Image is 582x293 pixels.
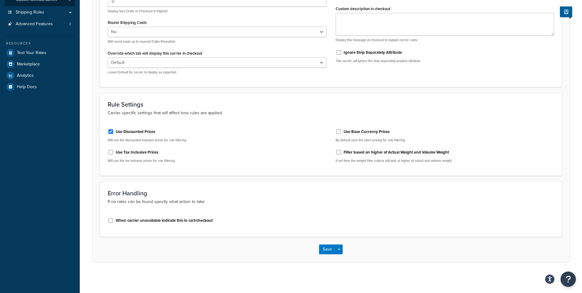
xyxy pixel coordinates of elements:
p: Carrier specific settings that will affect how rules are applied. [108,110,554,116]
label: Round Shipping Costs [108,20,147,25]
label: Ignore Ship Separately Attribute [344,50,402,55]
h3: Rule Settings [108,101,554,108]
span: Shipping Rules [16,10,44,15]
label: Use Tax Inclusive Prices [116,150,158,155]
label: Use Discounted Prices [116,129,155,135]
h3: Error Handling [108,190,554,197]
button: Save [319,244,336,254]
span: Help Docs [17,84,37,90]
a: Help Docs [5,81,75,92]
div: Resources [5,41,75,46]
span: Test Your Rates [17,50,46,56]
p: Leave Default for carrier to display as expected. [108,70,326,75]
span: Analytics [17,73,34,78]
a: Advanced Features2 [5,18,75,30]
p: If set then the weight filter criteria will look at higher of actual and volume weight [336,158,554,163]
li: Advanced Features [5,18,75,30]
a: Test Your Rates [5,47,75,58]
p: This carrier will ignore the ship separately product attribute [336,59,554,63]
p: By default uses the store pricing for rule filtering [336,138,554,143]
label: Use Base Currency Prices [344,129,390,135]
button: Show Help Docs [560,6,572,17]
label: Override which tab will display this carrier in checkout [108,51,202,56]
span: Marketplace [17,62,40,67]
a: Shipping Rules [5,7,75,18]
p: Display this message at checkout to explain carrier rates [336,38,554,42]
span: Advanced Features [16,21,53,27]
button: Open Resource Center [561,272,576,287]
a: Marketplace [5,59,75,70]
p: If no rates can be found specify what action to take [108,198,554,205]
p: Display Sort Order in Checkout 0=highest [108,9,326,14]
p: Will use the discounted inclusive prices for rule filtering [108,138,326,143]
p: Will use the tax inclusive prices for rule filtering [108,158,326,163]
span: 2 [69,21,71,27]
label: Filter based on higher of Actual Weight and Volume Weight [344,150,449,155]
a: Analytics [5,70,75,81]
label: Custom description in checkout [336,6,390,11]
p: Will round costs up to nearest Dollar/Pound/etc [108,39,326,44]
label: When carrier unavailable indicate this in cart/checkout [116,218,213,223]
